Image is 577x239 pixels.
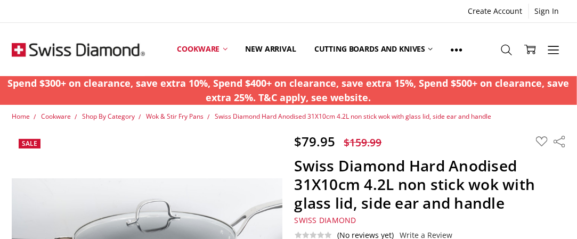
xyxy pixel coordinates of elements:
[168,26,237,73] a: Cookware
[295,156,565,212] h1: Swiss Diamond Hard Anodised 31X10cm 4.2L non stick wok with glass lid, side ear and handle
[146,112,204,121] a: Wok & Stir Fry Pans
[442,26,472,73] a: Show All
[295,215,356,225] span: Swiss Diamond
[462,4,529,19] a: Create Account
[344,135,382,150] span: $159.99
[6,76,572,105] p: Spend $300+ on clearance, save extra 10%, Spend $400+ on clearance, save extra 15%, Spend $500+ o...
[529,4,565,19] a: Sign In
[22,139,37,148] span: Sale
[12,23,145,76] img: Free Shipping On Every Order
[215,112,491,121] a: Swiss Diamond Hard Anodised 31X10cm 4.2L non stick wok with glass lid, side ear and handle
[12,112,30,121] a: Home
[295,133,336,150] span: $79.95
[305,26,442,73] a: Cutting boards and knives
[82,112,135,121] a: Shop By Category
[237,26,305,73] a: New arrival
[41,112,71,121] a: Cookware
